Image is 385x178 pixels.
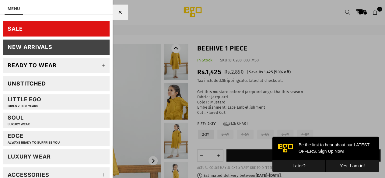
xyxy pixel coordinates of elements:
div: Ready to wear [8,62,57,69]
div: LUXURY WEAR [8,153,51,160]
div: Little EGO [8,96,41,108]
a: Ready to wear [3,58,110,73]
a: Little EGOGIRLS 2 TO 8 YEARS [3,94,110,110]
a: New Arrivals [3,40,110,55]
a: SoulLUXURY WEAR [3,113,110,128]
div: New Arrivals [8,44,52,51]
div: Close Menu [113,5,128,20]
p: GIRLS 2 TO 8 YEARS [8,104,41,108]
div: SALE [8,25,23,32]
button: Yes, I am in! [53,23,107,36]
div: EDGE [8,132,60,144]
a: SALE [3,21,110,37]
a: MENU [8,6,20,11]
p: LUXURY WEAR [8,122,30,126]
p: Always ready to surprise you [8,141,60,145]
a: EDGEAlways ready to surprise you [3,131,110,146]
a: LUXURY WEAR [3,149,110,164]
div: Soul [8,114,30,126]
div: Unstitched [8,80,46,87]
iframe: webpush-onsite [272,137,379,172]
a: Unstitched [3,76,110,91]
